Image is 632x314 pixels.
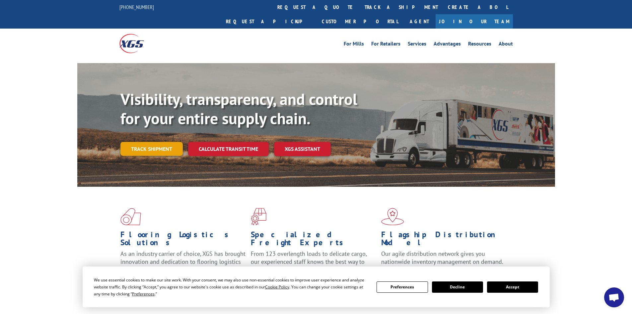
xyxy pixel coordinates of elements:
p: From 123 overlength loads to delicate cargo, our experienced staff knows the best way to move you... [251,250,376,279]
span: Preferences [132,291,155,297]
a: For Retailers [371,41,400,49]
h1: Flagship Distribution Model [381,231,507,250]
button: Accept [487,281,538,293]
a: Agent [403,14,436,29]
button: Decline [432,281,483,293]
span: As an industry carrier of choice, XGS has brought innovation and dedication to flooring logistics... [120,250,246,273]
div: Cookie Consent Prompt [83,266,550,307]
a: Calculate transit time [188,142,269,156]
h1: Specialized Freight Experts [251,231,376,250]
img: xgs-icon-flagship-distribution-model-red [381,208,404,225]
a: XGS ASSISTANT [274,142,331,156]
a: Resources [468,41,491,49]
div: We use essential cookies to make our site work. With your consent, we may also use non-essential ... [94,276,369,297]
a: Customer Portal [317,14,403,29]
span: Our agile distribution network gives you nationwide inventory management on demand. [381,250,503,265]
a: [PHONE_NUMBER] [119,4,154,10]
b: Visibility, transparency, and control for your entire supply chain. [120,89,357,129]
a: Services [408,41,426,49]
a: About [499,41,513,49]
button: Preferences [377,281,428,293]
a: For Mills [344,41,364,49]
div: Open chat [604,287,624,307]
img: xgs-icon-focused-on-flooring-red [251,208,266,225]
a: Request a pickup [221,14,317,29]
a: Advantages [434,41,461,49]
h1: Flooring Logistics Solutions [120,231,246,250]
span: Cookie Policy [265,284,289,290]
a: Track shipment [120,142,183,156]
a: Join Our Team [436,14,513,29]
img: xgs-icon-total-supply-chain-intelligence-red [120,208,141,225]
